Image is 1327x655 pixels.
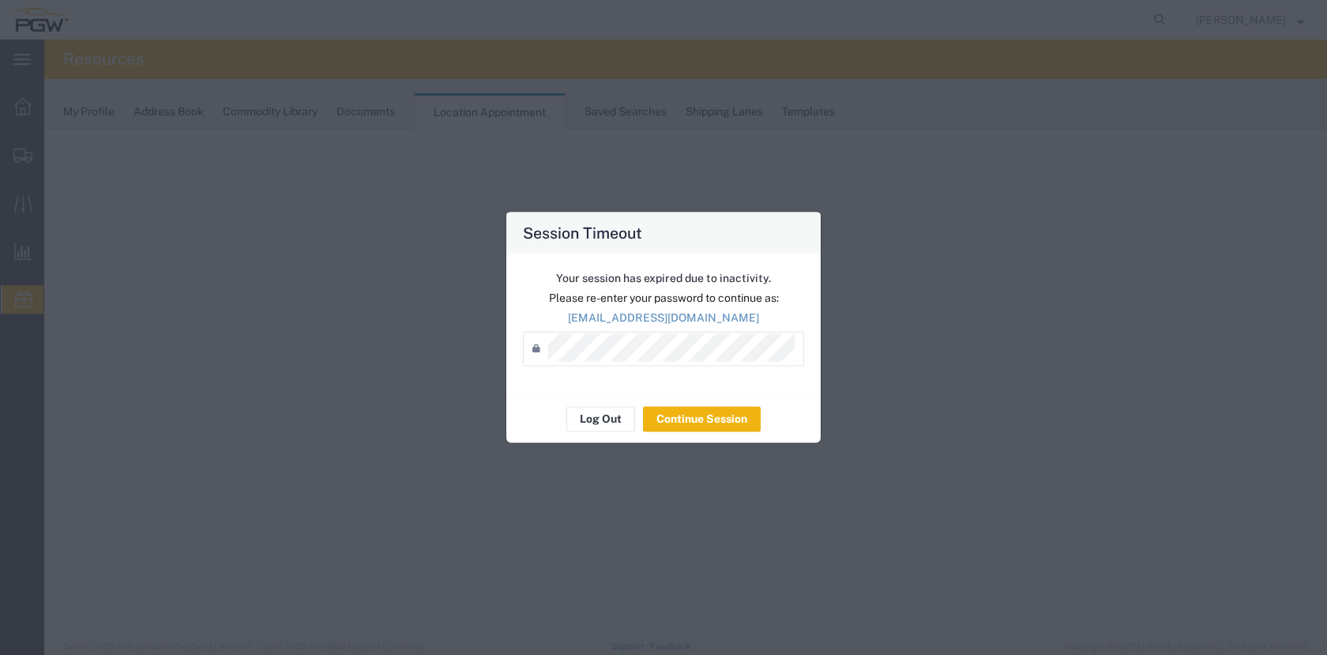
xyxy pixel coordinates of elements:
[523,269,804,286] p: Your session has expired due to inactivity.
[566,406,635,431] button: Log Out
[523,309,804,326] p: [EMAIL_ADDRESS][DOMAIN_NAME]
[643,406,761,431] button: Continue Session
[523,289,804,306] p: Please re-enter your password to continue as:
[523,220,642,243] h4: Session Timeout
